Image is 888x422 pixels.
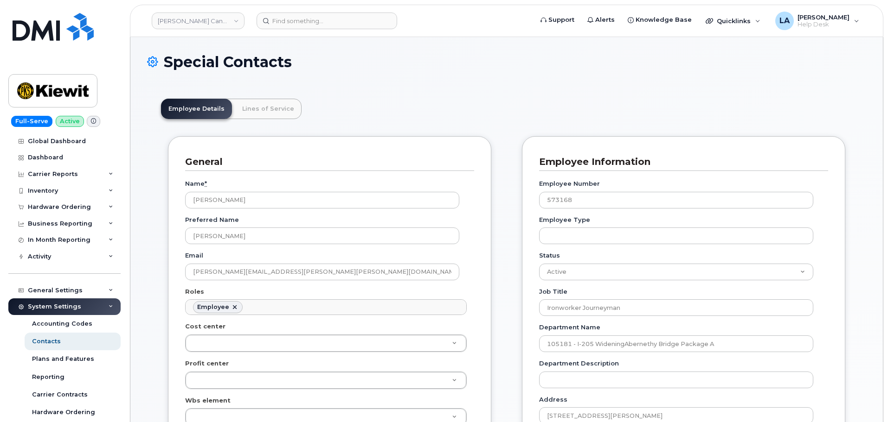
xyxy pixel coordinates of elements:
[235,99,302,119] a: Lines of Service
[539,156,821,168] h3: Employee Information
[539,359,619,368] label: Department Description
[185,322,225,331] label: Cost center
[185,396,231,405] label: Wbs element
[185,179,207,188] label: Name
[185,287,204,296] label: Roles
[185,156,467,168] h3: General
[197,303,229,311] div: Employee
[205,180,207,187] abbr: required
[539,179,600,188] label: Employee Number
[161,99,232,119] a: Employee Details
[539,395,567,404] label: Address
[185,215,239,224] label: Preferred Name
[539,251,560,260] label: Status
[147,54,866,70] h1: Special Contacts
[539,323,600,332] label: Department Name
[539,287,567,296] label: Job Title
[185,251,203,260] label: Email
[539,215,590,224] label: Employee Type
[185,359,229,368] label: Profit center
